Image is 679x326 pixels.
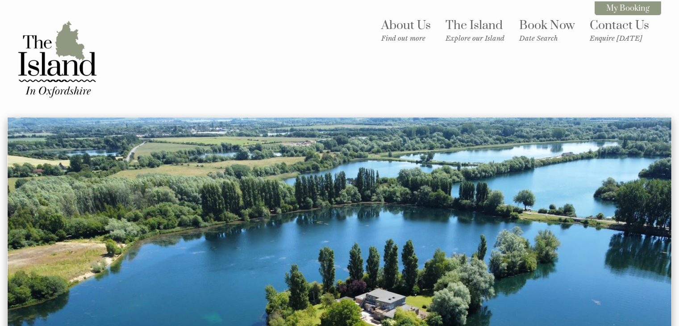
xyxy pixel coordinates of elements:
a: The IslandExplore our Island [446,18,504,42]
small: Find out more [381,34,431,42]
a: Book NowDate Search [519,18,575,42]
a: Contact UsEnquire [DATE] [590,18,649,42]
small: Date Search [519,34,575,42]
small: Enquire [DATE] [590,34,649,42]
a: My Booking [595,1,661,15]
small: Explore our Island [446,34,504,42]
a: About UsFind out more [381,18,431,42]
img: The Island in Oxfordshire [12,14,102,104]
